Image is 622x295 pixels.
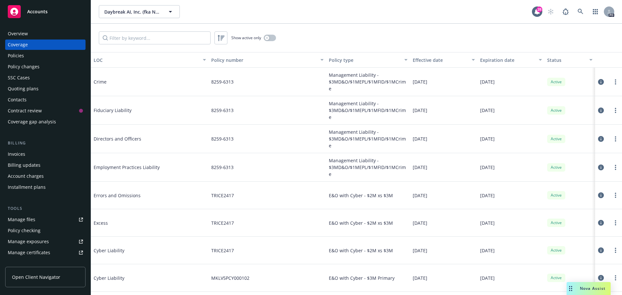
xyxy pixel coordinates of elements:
a: Policy checking [5,225,86,236]
span: Open Client Navigator [12,274,60,280]
span: Active [550,136,563,142]
span: TRICE2417 [211,247,234,254]
span: E&O with Cyber - $3M Primary [329,275,395,281]
a: Policy changes [5,62,86,72]
button: Status [545,52,595,68]
span: Manage exposures [5,236,86,247]
input: Filter by keyword... [99,31,211,44]
span: Employment Practices Liability [94,164,191,171]
span: E&O with Cyber - $2M xs $3M [329,220,393,226]
a: Manage certificates [5,247,86,258]
div: Manage files [8,214,35,225]
span: Errors and Omissions [94,192,191,199]
div: Status [547,57,585,63]
span: Fiduciary Liability [94,107,191,114]
button: Daybreak AI, Inc. (fka Noodle Analytics, Inc.) [99,5,180,18]
span: Active [550,275,563,281]
span: 8259-6313 [211,135,234,142]
span: 8259-6313 [211,164,234,171]
a: Overview [5,28,86,39]
span: [DATE] [480,78,495,85]
div: Installment plans [8,182,46,192]
span: Active [550,165,563,170]
div: Drag to move [567,282,575,295]
a: more [612,107,619,114]
span: [DATE] [480,192,495,199]
span: Active [550,247,563,253]
span: [DATE] [480,135,495,142]
a: Contract review [5,106,86,116]
a: Search [574,5,587,18]
div: Manage exposures [8,236,49,247]
div: Contacts [8,95,27,105]
span: [DATE] [413,164,427,171]
button: Effective date [410,52,477,68]
div: Invoices [8,149,25,159]
span: Active [550,192,563,198]
a: Manage files [5,214,86,225]
span: Excess [94,220,191,226]
span: MKLV5PCY000102 [211,275,249,281]
div: 28 [536,6,542,12]
a: more [612,135,619,143]
span: Active [550,108,563,113]
a: more [612,246,619,254]
button: LOC [91,52,209,68]
span: [DATE] [413,107,427,114]
span: Management Liability - $3MD&O/$1MEPL/$1MFID/$1MCrime [329,157,408,177]
div: Effective date [413,57,467,63]
button: Policy type [326,52,410,68]
span: [DATE] [413,275,427,281]
span: E&O with Cyber - $2M xs $3M [329,192,393,199]
span: Cyber Liability [94,247,191,254]
div: Contract review [8,106,42,116]
div: Policy checking [8,225,40,236]
a: Installment plans [5,182,86,192]
span: TRICE2417 [211,192,234,199]
button: Nova Assist [567,282,611,295]
div: Policy changes [8,62,40,72]
a: Policies [5,51,86,61]
span: 8259-6313 [211,107,234,114]
a: Quoting plans [5,84,86,94]
div: Policy number [211,57,317,63]
a: Manage BORs [5,258,86,269]
a: Report a Bug [559,5,572,18]
a: Invoices [5,149,86,159]
div: SSC Cases [8,73,30,83]
div: Manage BORs [8,258,38,269]
a: more [612,219,619,227]
a: more [612,164,619,171]
div: Coverage [8,40,28,50]
div: Coverage gap analysis [8,117,56,127]
span: Management Liability - $3MD&O/$1MEPL/$1MFID/$1MCrime [329,129,408,149]
span: [DATE] [480,275,495,281]
a: Accounts [5,3,86,21]
div: Quoting plans [8,84,39,94]
span: [DATE] [413,192,427,199]
span: [DATE] [480,220,495,226]
div: Expiration date [480,57,535,63]
span: Nova Assist [580,286,605,291]
div: Billing [5,140,86,146]
span: [DATE] [480,164,495,171]
span: Active [550,220,563,226]
div: Manage certificates [8,247,50,258]
div: Billing updates [8,160,40,170]
span: [DATE] [413,135,427,142]
span: E&O with Cyber - $2M xs $3M [329,247,393,254]
div: Overview [8,28,28,39]
div: Policies [8,51,24,61]
span: Directors and Officers [94,135,191,142]
span: Accounts [27,9,48,14]
span: [DATE] [413,220,427,226]
span: Crime [94,78,191,85]
a: Coverage [5,40,86,50]
span: [DATE] [413,78,427,85]
a: more [612,274,619,282]
span: Active [550,79,563,85]
button: Expiration date [478,52,545,68]
a: more [612,78,619,86]
span: 8259-6313 [211,78,234,85]
a: Switch app [589,5,602,18]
